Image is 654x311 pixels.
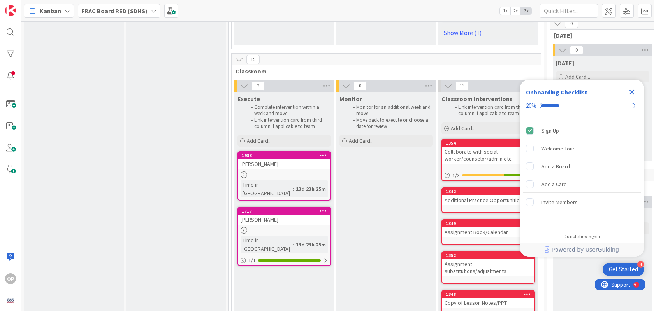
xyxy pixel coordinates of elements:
[442,227,534,237] div: Assignment Book/Calendar
[603,263,644,276] div: Open Get Started checklist, remaining modules: 4
[238,255,330,265] div: 1/1
[441,219,535,245] a: 1349Assignment Book/Calendar
[237,151,331,201] a: 1983[PERSON_NAME]Time in [GEOGRAPHIC_DATA]:13d 23h 25m
[16,1,35,10] span: Support
[442,252,534,276] div: 1352Assignment substitutions/adjustments
[442,195,534,205] div: Additional Practice Opportunities
[526,102,536,109] div: 20%
[526,102,638,109] div: Checklist progress: 20%
[5,295,16,306] img: avatar
[81,7,148,15] b: FRAC Board RED (SDHS)
[524,243,640,257] a: Powered by UserGuiding
[520,243,644,257] div: Footer
[626,86,638,98] div: Close Checklist
[541,126,559,135] div: Sign Up
[541,162,570,171] div: Add a Board
[520,119,644,228] div: Checklist items
[236,67,531,75] span: Classroom
[564,233,600,239] div: Do not show again
[349,117,432,130] li: Move back to execute or choose a date for review
[293,185,294,193] span: :
[565,19,578,28] span: 0
[451,104,534,117] li: Link intervention card from this column if applicable to team
[441,187,535,213] a: 1342Additional Practice Opportunities
[442,188,534,195] div: 1342
[242,208,330,214] div: 1717
[238,208,330,225] div: 1717[PERSON_NAME]
[455,81,469,91] span: 13
[442,171,534,180] div: 1/3
[452,171,460,180] span: 1 / 3
[237,95,260,103] span: Execute
[520,80,644,257] div: Checklist Container
[442,259,534,276] div: Assignment substitutions/adjustments
[446,253,534,258] div: 1352
[251,81,265,91] span: 2
[523,122,641,139] div: Sign Up is complete.
[246,55,260,64] span: 15
[442,147,534,164] div: Collaborate with social worker/counselor/admin etc.
[247,117,330,130] li: Link intervention card from third column if applicable to team
[541,144,575,153] div: Welcome Tour
[442,291,534,308] div: 1348Copy of Lesson Notes/PPT
[500,7,510,15] span: 1x
[523,158,641,175] div: Add a Board is incomplete.
[442,220,534,227] div: 1349
[353,81,367,91] span: 0
[442,188,534,205] div: 1342Additional Practice Opportunities
[238,208,330,215] div: 1717
[5,5,16,16] img: Visit kanbanzone.com
[637,261,644,268] div: 4
[554,31,645,39] span: January 2025
[526,87,587,97] div: Onboarding Checklist
[237,207,331,266] a: 1717[PERSON_NAME]Time in [GEOGRAPHIC_DATA]:13d 23h 25m1/1
[523,194,641,211] div: Invite Members is incomplete.
[446,292,534,297] div: 1348
[441,95,513,103] span: Classroom Interventions
[241,236,293,253] div: Time in [GEOGRAPHIC_DATA]
[523,176,641,193] div: Add a Card is incomplete.
[238,152,330,159] div: 1983
[521,7,531,15] span: 3x
[556,59,574,67] span: January 2025
[294,240,328,249] div: 13d 23h 25m
[39,3,43,9] div: 9+
[441,26,535,39] a: Show More (1)
[442,220,534,237] div: 1349Assignment Book/Calendar
[446,140,534,146] div: 1354
[442,140,534,164] div: 1354Collaborate with social worker/counselor/admin etc.
[570,45,583,55] span: 0
[248,256,256,264] span: 1 / 1
[541,197,578,207] div: Invite Members
[609,266,638,273] div: Get Started
[349,104,432,117] li: Monitor for an additional week and move
[241,180,293,197] div: Time in [GEOGRAPHIC_DATA]
[446,221,534,226] div: 1349
[510,7,521,15] span: 2x
[242,153,330,158] div: 1983
[247,137,272,144] span: Add Card...
[552,245,619,254] span: Powered by UserGuiding
[442,298,534,308] div: Copy of Lesson Notes/PPT
[238,215,330,225] div: [PERSON_NAME]
[247,104,330,117] li: Complete intervention within a week and move
[293,240,294,249] span: :
[442,140,534,147] div: 1354
[5,273,16,284] div: OP
[565,73,590,80] span: Add Card...
[446,189,534,194] div: 1342
[339,95,362,103] span: Monitor
[541,180,567,189] div: Add a Card
[451,125,476,132] span: Add Card...
[238,159,330,169] div: [PERSON_NAME]
[442,291,534,298] div: 1348
[40,6,61,16] span: Kanban
[540,4,598,18] input: Quick Filter...
[523,140,641,157] div: Welcome Tour is incomplete.
[349,137,374,144] span: Add Card...
[442,252,534,259] div: 1352
[294,185,328,193] div: 13d 23h 25m
[441,251,535,284] a: 1352Assignment substitutions/adjustments
[238,152,330,169] div: 1983[PERSON_NAME]
[441,139,535,181] a: 1354Collaborate with social worker/counselor/admin etc.1/3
